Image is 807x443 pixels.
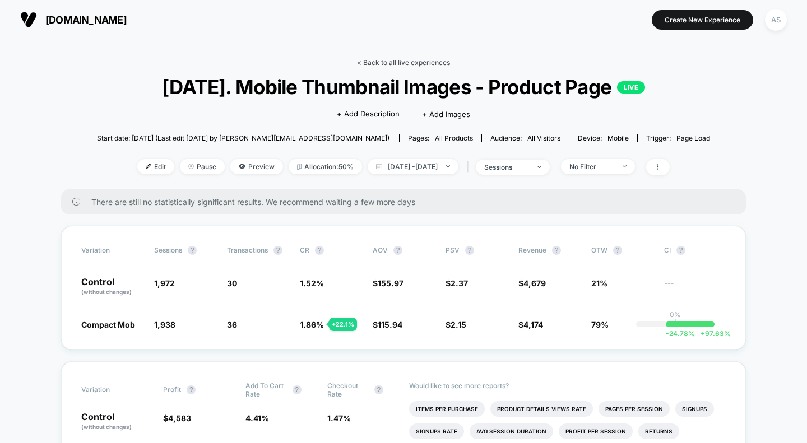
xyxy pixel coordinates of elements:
[537,166,541,168] img: end
[446,320,466,329] span: $
[154,320,175,329] span: 1,938
[289,159,362,174] span: Allocation: 50%
[97,134,389,142] span: Start date: [DATE] (Last edit [DATE] by [PERSON_NAME][EMAIL_ADDRESS][DOMAIN_NAME])
[227,278,237,288] span: 30
[373,246,388,254] span: AOV
[569,162,614,171] div: No Filter
[646,134,710,142] div: Trigger:
[81,246,143,255] span: Variation
[374,385,383,394] button: ?
[523,278,546,288] span: 4,679
[81,423,132,430] span: (without changes)
[273,246,282,255] button: ?
[617,81,645,94] p: LIVE
[664,246,726,255] span: CI
[81,288,132,295] span: (without changes)
[45,14,127,26] span: [DOMAIN_NAME]
[81,381,143,398] span: Variation
[765,9,787,31] div: AS
[20,11,37,28] img: Visually logo
[409,381,726,390] p: Would like to see more reports?
[373,320,402,329] span: $
[676,134,710,142] span: Page Load
[695,329,731,338] span: 97.63 %
[464,159,476,175] span: |
[300,246,309,254] span: CR
[435,134,473,142] span: all products
[675,401,714,417] li: Signups
[591,246,653,255] span: OTW
[762,8,790,31] button: AS
[451,278,468,288] span: 2.37
[409,401,485,417] li: Items Per Purchase
[368,159,458,174] span: [DATE] - [DATE]
[137,159,174,174] span: Edit
[230,159,283,174] span: Preview
[591,320,609,329] span: 79%
[408,134,473,142] div: Pages:
[163,413,191,423] span: $
[559,423,633,439] li: Profit Per Session
[552,246,561,255] button: ?
[180,159,225,174] span: Pause
[378,320,402,329] span: 115.94
[518,278,546,288] span: $
[300,320,324,329] span: 1.86 %
[168,413,191,423] span: 4,583
[329,318,357,331] div: + 22.1 %
[297,164,302,170] img: rebalance
[227,246,268,254] span: Transactions
[527,134,560,142] span: All Visitors
[373,278,403,288] span: $
[146,164,151,169] img: edit
[523,320,543,329] span: 4,174
[701,329,705,338] span: +
[127,75,679,99] span: [DATE]. Mobile Thumbnail Images - Product Page
[599,401,670,417] li: Pages Per Session
[188,246,197,255] button: ?
[327,413,351,423] span: 1.47 %
[674,319,676,327] p: |
[81,320,135,329] span: Compact Mob
[376,164,382,169] img: calendar
[327,381,369,398] span: Checkout Rate
[676,246,685,255] button: ?
[300,278,324,288] span: 1.52 %
[569,134,637,142] span: Device:
[187,385,196,394] button: ?
[81,277,143,296] p: Control
[490,401,593,417] li: Product Details Views Rate
[518,320,543,329] span: $
[490,134,560,142] div: Audience:
[81,412,152,431] p: Control
[446,278,468,288] span: $
[245,413,269,423] span: 4.41 %
[293,385,302,394] button: ?
[613,246,622,255] button: ?
[446,246,460,254] span: PSV
[465,246,474,255] button: ?
[666,329,695,338] span: -24.78 %
[227,320,237,329] span: 36
[652,10,753,30] button: Create New Experience
[409,423,464,439] li: Signups Rate
[154,278,175,288] span: 1,972
[337,109,400,120] span: + Add Description
[163,385,181,394] span: Profit
[670,310,681,319] p: 0%
[623,165,627,167] img: end
[422,110,470,119] span: + Add Images
[638,423,679,439] li: Returns
[154,246,182,254] span: Sessions
[470,423,553,439] li: Avg Session Duration
[378,278,403,288] span: 155.97
[451,320,466,329] span: 2.15
[315,246,324,255] button: ?
[607,134,629,142] span: mobile
[591,278,607,288] span: 21%
[357,58,450,67] a: < Back to all live experiences
[17,11,130,29] button: [DOMAIN_NAME]
[393,246,402,255] button: ?
[518,246,546,254] span: Revenue
[484,163,529,171] div: sessions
